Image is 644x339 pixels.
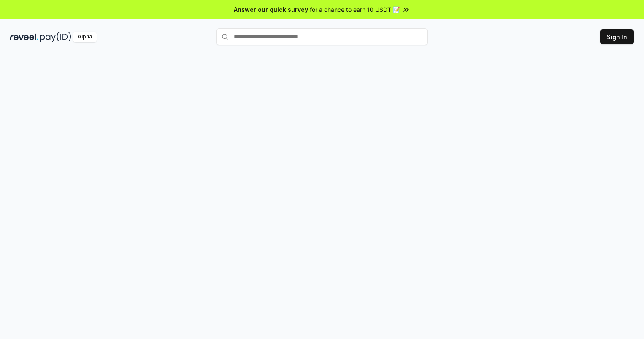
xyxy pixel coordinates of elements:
img: pay_id [40,32,71,42]
span: for a chance to earn 10 USDT 📝 [310,5,400,14]
button: Sign In [600,29,634,44]
img: reveel_dark [10,32,38,42]
span: Answer our quick survey [234,5,308,14]
div: Alpha [73,32,97,42]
